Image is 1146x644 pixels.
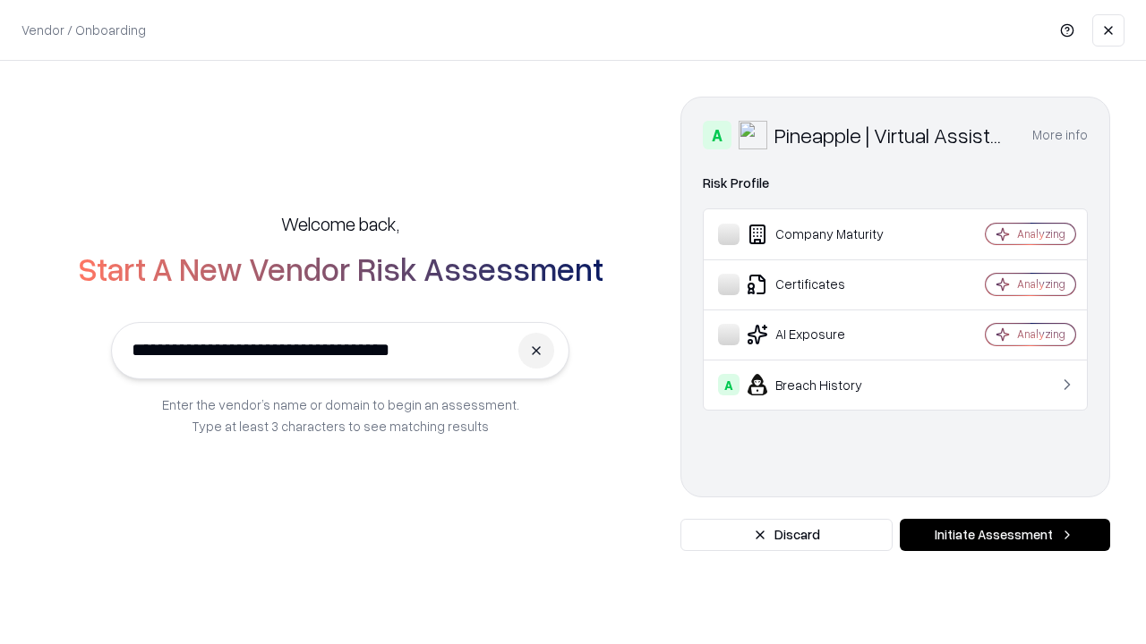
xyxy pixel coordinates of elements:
p: Enter the vendor’s name or domain to begin an assessment. Type at least 3 characters to see match... [162,394,519,436]
div: A [703,121,731,149]
div: Analyzing [1017,276,1065,292]
button: More info [1032,119,1088,151]
div: Breach History [718,374,932,395]
div: Risk Profile [703,173,1088,194]
div: Analyzing [1017,326,1065,342]
h2: Start A New Vendor Risk Assessment [78,250,603,286]
img: Pineapple | Virtual Assistant Agency [739,121,767,149]
div: Pineapple | Virtual Assistant Agency [774,121,1011,149]
div: Certificates [718,274,932,295]
div: AI Exposure [718,324,932,345]
button: Initiate Assessment [900,519,1110,551]
p: Vendor / Onboarding [21,21,146,39]
button: Discard [680,519,893,551]
div: A [718,374,740,395]
div: Company Maturity [718,224,932,245]
h5: Welcome back, [281,211,399,236]
div: Analyzing [1017,226,1065,241]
